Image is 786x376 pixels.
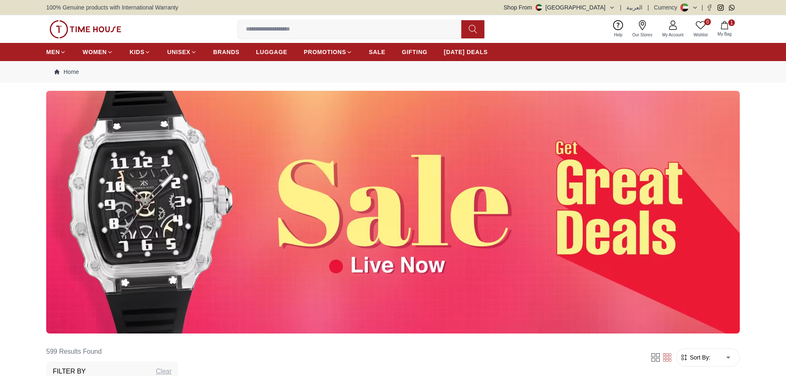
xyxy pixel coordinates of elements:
a: Facebook [706,5,713,11]
span: MEN [46,48,60,56]
a: BRANDS [213,45,240,59]
a: PROMOTIONS [304,45,352,59]
span: PROMOTIONS [304,48,346,56]
a: Our Stores [628,19,657,40]
a: KIDS [130,45,151,59]
div: Currency [654,3,681,12]
span: 100% Genuine products with International Warranty [46,3,178,12]
span: | [701,3,703,12]
span: [DATE] DEALS [444,48,488,56]
span: My Bag [714,31,735,37]
span: BRANDS [213,48,240,56]
button: العربية [626,3,642,12]
span: My Account [659,32,687,38]
span: Help [611,32,626,38]
span: Wishlist [690,32,711,38]
span: GIFTING [402,48,427,56]
a: Help [609,19,628,40]
a: [DATE] DEALS [444,45,488,59]
span: | [620,3,622,12]
a: Whatsapp [729,5,735,11]
span: LUGGAGE [256,48,288,56]
a: WOMEN [83,45,113,59]
h6: 599 Results Found [46,342,178,362]
a: 0Wishlist [689,19,713,40]
span: SALE [369,48,385,56]
button: Shop From[GEOGRAPHIC_DATA] [504,3,615,12]
span: Sort By: [688,353,710,362]
a: MEN [46,45,66,59]
nav: Breadcrumb [46,61,740,83]
span: | [647,3,649,12]
button: 1My Bag [713,19,736,39]
a: SALE [369,45,385,59]
span: Our Stores [629,32,656,38]
a: LUGGAGE [256,45,288,59]
a: UNISEX [167,45,196,59]
span: KIDS [130,48,144,56]
img: ... [50,20,121,38]
img: United Arab Emirates [536,4,542,11]
span: 0 [704,19,711,25]
img: ... [46,91,740,333]
button: Sort By: [680,353,710,362]
span: 1 [728,19,735,26]
span: UNISEX [167,48,190,56]
a: GIFTING [402,45,427,59]
a: Instagram [718,5,724,11]
a: Home [54,68,79,76]
span: WOMEN [83,48,107,56]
